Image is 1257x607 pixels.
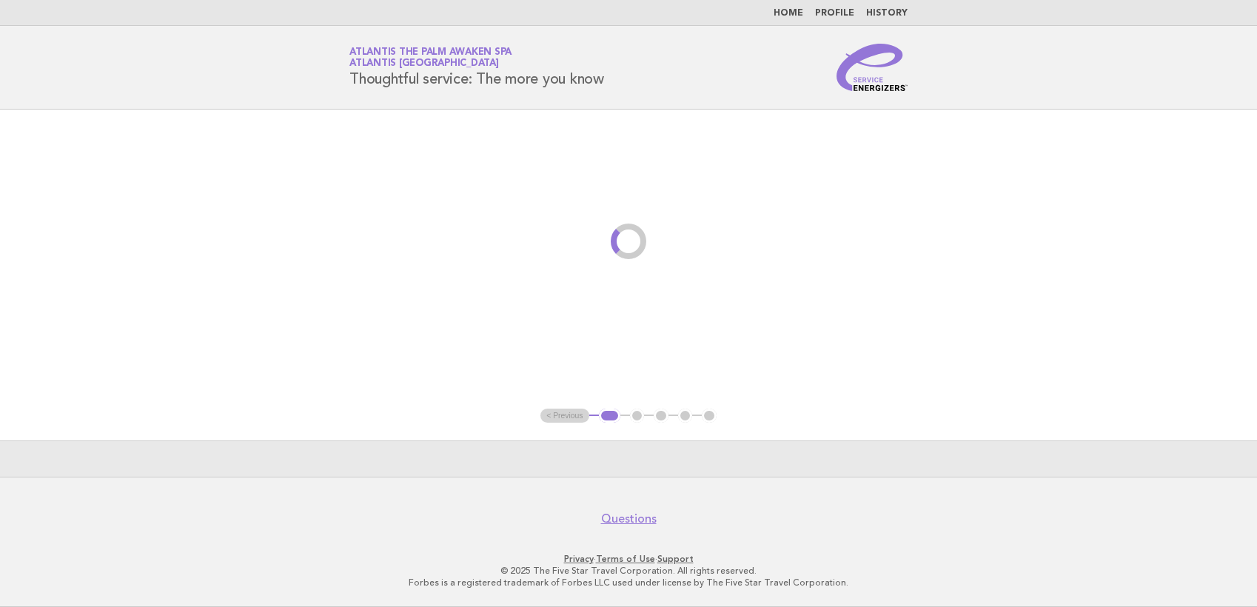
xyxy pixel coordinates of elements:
img: Service Energizers [837,44,908,91]
h1: Thoughtful service: The more you know [349,48,604,87]
a: Support [657,554,694,564]
p: © 2025 The Five Star Travel Corporation. All rights reserved. [175,565,1082,577]
span: Atlantis [GEOGRAPHIC_DATA] [349,59,499,69]
a: Questions [601,512,657,526]
a: Atlantis The Palm Awaken SpaAtlantis [GEOGRAPHIC_DATA] [349,47,512,68]
a: Home [774,9,803,18]
a: Profile [815,9,854,18]
a: History [866,9,908,18]
a: Privacy [564,554,594,564]
p: · · [175,553,1082,565]
p: Forbes is a registered trademark of Forbes LLC used under license by The Five Star Travel Corpora... [175,577,1082,588]
a: Terms of Use [596,554,655,564]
